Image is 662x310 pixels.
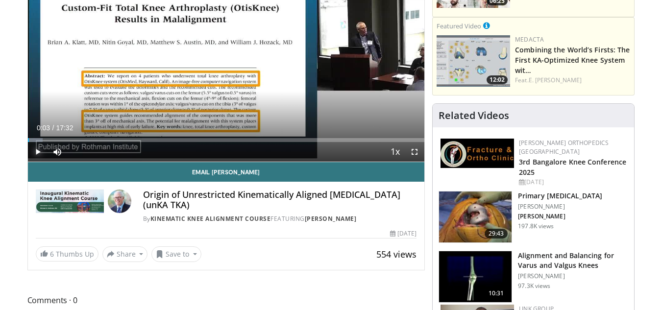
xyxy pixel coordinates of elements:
[519,178,626,187] div: [DATE]
[487,75,508,84] span: 12:02
[439,191,512,242] img: 297061_3.png.150x105_q85_crop-smart_upscale.jpg
[50,249,54,259] span: 6
[28,138,425,142] div: Progress Bar
[515,76,630,85] div: Feat.
[437,35,510,87] img: aaf1b7f9-f888-4d9f-a252-3ca059a0bd02.150x105_q85_crop-smart_upscale.jpg
[56,124,73,132] span: 17:32
[27,294,425,307] span: Comments 0
[439,110,509,121] h4: Related Videos
[518,272,628,280] p: [PERSON_NAME]
[518,251,628,270] h3: Alignment and Balancing for Varus and Valgus Knees
[529,76,582,84] a: E. [PERSON_NAME]
[437,22,481,30] small: Featured Video
[439,251,512,302] img: 38523_0000_3.png.150x105_q85_crop-smart_upscale.jpg
[28,142,48,162] button: Play
[485,288,508,298] span: 10:31
[305,215,357,223] a: [PERSON_NAME]
[37,124,50,132] span: 0:03
[518,203,602,211] p: [PERSON_NAME]
[439,251,628,303] a: 10:31 Alignment and Balancing for Varus and Valgus Knees [PERSON_NAME] 97.3K views
[150,215,271,223] a: Kinematic Knee Alignment Course
[28,162,425,182] a: Email [PERSON_NAME]
[385,142,405,162] button: Playback Rate
[390,229,417,238] div: [DATE]
[48,142,67,162] button: Mute
[143,190,417,211] h4: Origin of Unrestricted Kinematically Aligned [MEDICAL_DATA] (unKA TKA)
[518,222,554,230] p: 197.8K views
[518,282,550,290] p: 97.3K views
[151,246,201,262] button: Save to
[102,246,148,262] button: Share
[519,157,626,177] a: 3rd Bangalore Knee Conference 2025
[519,139,609,156] a: [PERSON_NAME] Orthopedics [GEOGRAPHIC_DATA]
[108,190,131,213] img: Avatar
[52,124,54,132] span: /
[376,248,417,260] span: 554 views
[485,229,508,238] span: 29:43
[143,215,417,223] div: By FEATURING
[515,45,630,75] a: Combining the World’s Firsts: The First KA-Optimized Knee System wit…
[439,191,628,243] a: 29:43 Primary [MEDICAL_DATA] [PERSON_NAME] [PERSON_NAME] 197.8K views
[518,213,602,220] p: [PERSON_NAME]
[518,191,602,201] h3: Primary [MEDICAL_DATA]
[36,190,104,213] img: Kinematic Knee Alignment Course
[515,35,544,44] a: Medacta
[441,139,514,168] img: 1ab50d05-db0e-42c7-b700-94c6e0976be2.jpeg.150x105_q85_autocrop_double_scale_upscale_version-0.2.jpg
[437,35,510,87] a: 12:02
[36,246,98,262] a: 6 Thumbs Up
[405,142,424,162] button: Fullscreen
